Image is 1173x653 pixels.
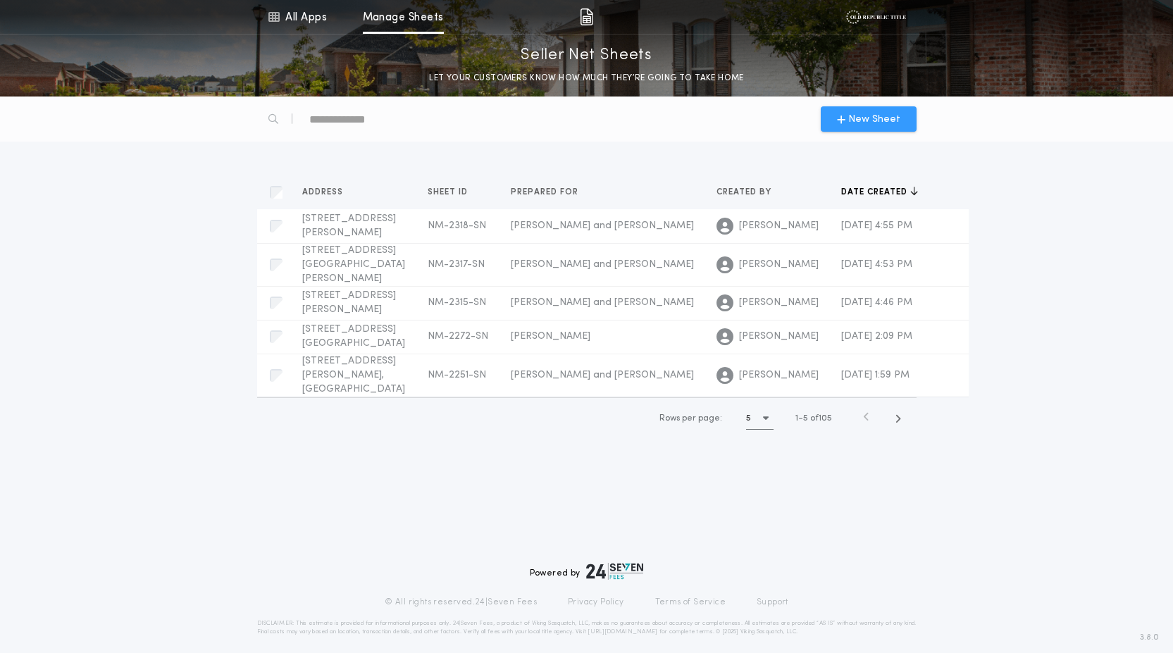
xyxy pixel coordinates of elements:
[511,220,694,231] span: [PERSON_NAME] and [PERSON_NAME]
[302,290,396,315] span: [STREET_ADDRESS][PERSON_NAME]
[821,106,917,132] button: New Sheet
[716,185,782,199] button: Created by
[511,259,694,270] span: [PERSON_NAME] and [PERSON_NAME]
[739,296,819,310] span: [PERSON_NAME]
[530,563,644,580] div: Powered by
[739,258,819,272] span: [PERSON_NAME]
[568,597,624,608] a: Privacy Policy
[302,187,346,198] span: Address
[428,259,485,270] span: NM-2317-SN
[848,112,900,127] span: New Sheet
[302,324,405,349] span: [STREET_ADDRESS][GEOGRAPHIC_DATA]
[746,407,774,430] button: 5
[841,187,910,198] span: Date created
[810,412,832,425] span: of 105
[841,185,918,199] button: Date created
[655,597,726,608] a: Terms of Service
[429,71,744,85] p: LET YOUR CUSTOMERS KNOW HOW MUCH THEY’RE GOING TO TAKE HOME
[257,619,917,636] p: DISCLAIMER: This estimate is provided for informational purposes only. 24|Seven Fees, a product o...
[846,10,906,24] img: vs-icon
[302,213,396,238] span: [STREET_ADDRESS][PERSON_NAME]
[385,597,537,608] p: © All rights reserved. 24|Seven Fees
[739,219,819,233] span: [PERSON_NAME]
[841,331,912,342] span: [DATE] 2:09 PM
[511,370,694,380] span: [PERSON_NAME] and [PERSON_NAME]
[803,414,808,423] span: 5
[795,414,798,423] span: 1
[1140,631,1159,644] span: 3.8.0
[586,563,644,580] img: logo
[716,187,774,198] span: Created by
[841,370,910,380] span: [DATE] 1:59 PM
[428,370,486,380] span: NM-2251-SN
[302,245,405,284] span: [STREET_ADDRESS][GEOGRAPHIC_DATA][PERSON_NAME]
[757,597,788,608] a: Support
[841,220,912,231] span: [DATE] 4:55 PM
[588,629,657,635] a: [URL][DOMAIN_NAME]
[428,331,488,342] span: NM-2272-SN
[511,331,590,342] span: [PERSON_NAME]
[746,411,751,425] h1: 5
[428,297,486,308] span: NM-2315-SN
[659,414,722,423] span: Rows per page:
[739,330,819,344] span: [PERSON_NAME]
[841,297,912,308] span: [DATE] 4:46 PM
[302,356,405,394] span: [STREET_ADDRESS][PERSON_NAME], [GEOGRAPHIC_DATA]
[511,297,694,308] span: [PERSON_NAME] and [PERSON_NAME]
[739,368,819,383] span: [PERSON_NAME]
[580,8,593,25] img: img
[428,220,486,231] span: NM-2318-SN
[302,185,354,199] button: Address
[428,185,478,199] button: Sheet ID
[521,44,652,67] p: Seller Net Sheets
[428,187,471,198] span: Sheet ID
[511,187,581,198] span: Prepared for
[841,259,912,270] span: [DATE] 4:53 PM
